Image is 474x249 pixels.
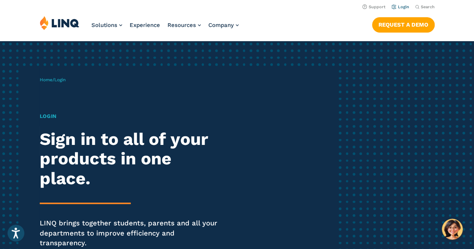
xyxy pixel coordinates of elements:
span: Search [421,4,435,9]
button: Open Search Bar [415,4,435,10]
a: Login [392,4,409,9]
a: Company [208,22,239,28]
nav: Button Navigation [372,16,435,32]
a: Support [362,4,386,9]
a: Solutions [91,22,122,28]
p: LINQ brings together students, parents and all your departments to improve efficiency and transpa... [40,218,222,248]
span: Resources [167,22,196,28]
span: Login [54,77,66,82]
a: Request a Demo [372,17,435,32]
h1: Login [40,112,222,120]
a: Resources [167,22,201,28]
button: Hello, have a question? Let’s chat. [442,219,463,240]
img: LINQ | K‑12 Software [40,16,79,30]
span: / [40,77,66,82]
h2: Sign in to all of your products in one place. [40,130,222,189]
a: Home [40,77,52,82]
a: Experience [130,22,160,28]
span: Company [208,22,234,28]
span: Solutions [91,22,117,28]
nav: Primary Navigation [91,16,239,40]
